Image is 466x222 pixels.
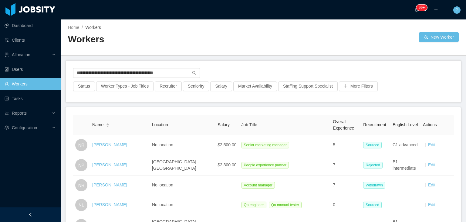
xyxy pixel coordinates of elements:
[12,125,37,130] span: Configuration
[363,142,384,147] a: Sourced
[5,92,56,105] a: icon: profileTasks
[78,139,84,151] span: NR
[278,82,338,91] button: Staffing Support Specialist
[218,162,236,167] span: $2,300.00
[12,111,27,116] span: Reports
[330,135,361,155] td: 5
[68,25,79,30] a: Home
[12,52,30,57] span: Allocation
[5,111,9,115] i: icon: line-chart
[155,82,182,91] button: Recruiter
[363,122,386,127] span: Recruitment
[106,125,110,127] i: icon: caret-down
[241,182,275,189] span: Account manager
[5,19,56,32] a: icon: pie-chartDashboard
[330,155,361,175] td: 7
[5,126,9,130] i: icon: setting
[192,71,196,75] i: icon: search
[5,34,56,46] a: icon: auditClients
[390,135,420,155] td: C1 advanced
[390,155,420,175] td: B1 intermediate
[92,142,127,147] a: [PERSON_NAME]
[73,82,95,91] button: Status
[92,202,127,207] a: [PERSON_NAME]
[68,33,263,46] h2: Workers
[96,82,154,91] button: Worker Types - Job Titles
[241,122,257,127] span: Job Title
[78,159,84,171] span: NP
[363,182,388,187] a: Withdrawn
[428,162,435,167] a: Edit
[363,142,382,148] span: Sourced
[363,162,382,168] span: Rejected
[339,82,378,91] button: icon: plusMore Filters
[85,25,101,30] span: Workers
[419,32,459,42] button: icon: usergroup-addNew Worker
[5,78,56,90] a: icon: userWorkers
[150,195,215,215] td: No location
[183,82,209,91] button: Seniority
[106,122,110,127] div: Sort
[363,202,384,207] a: Sourced
[330,175,361,195] td: 7
[428,182,435,187] a: Edit
[92,182,127,187] a: [PERSON_NAME]
[106,123,110,124] i: icon: caret-up
[363,202,382,208] span: Sourced
[416,5,427,11] sup: 1734
[363,182,385,189] span: Withdrawn
[393,122,418,127] span: English Level
[269,202,302,208] span: Qa manual tester
[330,195,361,215] td: 0
[150,155,215,175] td: [GEOGRAPHIC_DATA] - [GEOGRAPHIC_DATA]
[241,142,289,148] span: Senior marketing manager
[218,122,230,127] span: Salary
[428,202,435,207] a: Edit
[241,162,289,168] span: People experience partner
[434,8,438,12] i: icon: plus
[241,202,266,208] span: Qa engineer
[150,175,215,195] td: No location
[92,162,127,167] a: [PERSON_NAME]
[218,142,236,147] span: $2,500.00
[423,122,437,127] span: Actions
[455,6,458,14] span: P
[82,25,83,30] span: /
[363,162,385,167] a: Rejected
[92,122,103,128] span: Name
[414,8,419,12] i: icon: bell
[5,63,56,75] a: icon: robotUsers
[150,135,215,155] td: No location
[78,179,84,191] span: NR
[5,53,9,57] i: icon: solution
[428,142,435,147] a: Edit
[333,119,354,130] span: Overall Experience
[210,82,232,91] button: Salary
[79,199,84,211] span: NL
[152,122,168,127] span: Location
[233,82,277,91] button: Market Availability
